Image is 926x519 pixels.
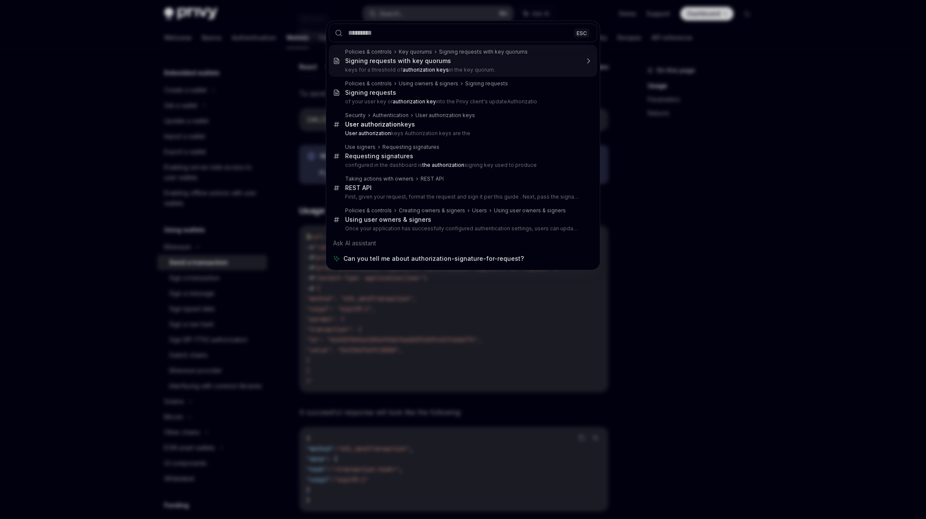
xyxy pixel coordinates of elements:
p: First, given your request, format the request and sign it per this guide . Next, pass the signature [345,193,579,200]
p: configured in the dashboard is signing key used to produce [345,162,579,169]
span: Can you tell me about authorization-signature-for-request? [343,254,524,263]
div: Creating owners & signers [399,207,465,214]
div: ESC [574,28,589,37]
div: Signing requests with key quorums [439,48,528,55]
p: Once your application has successfully configured authentication settings, users can update and take [345,225,579,232]
div: Using owners & signers [399,80,458,87]
div: REST API [421,175,444,182]
b: authorization key [393,98,436,105]
div: User authorization keys [415,112,475,119]
div: REST API [345,184,372,192]
div: Taking actions with owners [345,175,414,182]
b: User authorization [345,130,391,136]
div: keys [345,121,415,128]
b: User authorization [345,121,401,128]
div: Users [472,207,487,214]
div: Signing requests [345,89,396,97]
p: of your user key or into the Privy client's updateAuthorizatio [345,98,579,105]
div: Policies & controls [345,48,392,55]
div: Ask AI assistant [329,235,597,251]
div: Signing requests with key quorums [345,57,451,65]
div: Authentication [373,112,409,119]
div: Use signers [345,144,376,151]
div: Policies & controls [345,80,392,87]
p: keys for a threshold of in the key quorum. [345,66,579,73]
b: the authorization [422,162,464,168]
div: Key quorums [399,48,432,55]
div: Security [345,112,366,119]
div: Requesting signatures [345,152,413,160]
b: authorization keys [403,66,449,73]
div: Using user owners & signers [494,207,566,214]
div: Requesting signatures [382,144,439,151]
div: Policies & controls [345,207,392,214]
div: Signing requests [465,80,508,87]
div: Using user owners & signers [345,216,431,223]
p: keys Authorization keys are the [345,130,579,137]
